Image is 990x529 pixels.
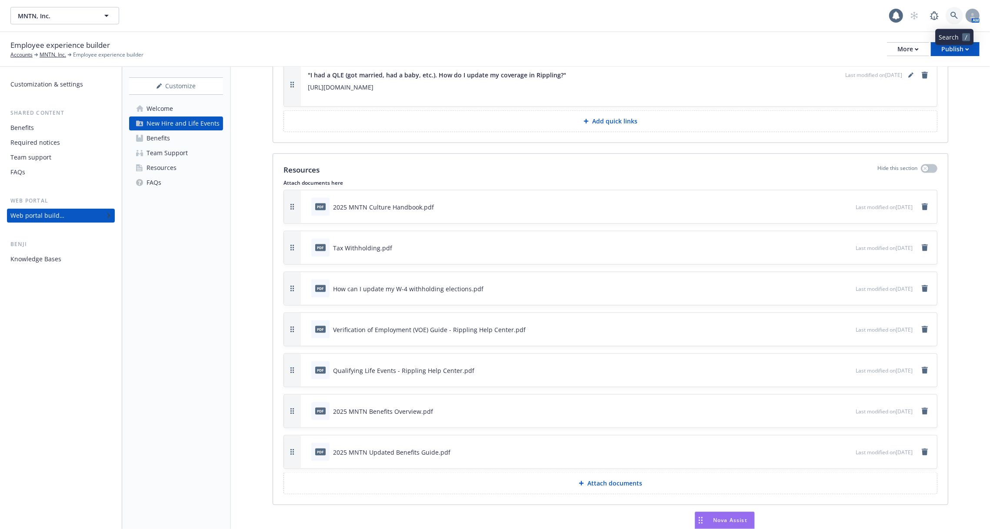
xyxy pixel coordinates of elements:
[147,161,177,175] div: Resources
[18,11,93,20] span: MNTN, Inc.
[856,367,913,374] span: Last modified on [DATE]
[333,203,434,212] div: 2025 MNTN Culture Handbook.pdf
[308,82,930,93] p: [URL][DOMAIN_NAME]
[283,110,937,132] button: Add quick links
[308,70,566,80] span: "I had a QLE (got married, had a baby, etc.). How do I update my coverage in Rippling?"
[877,164,917,176] p: Hide this section
[920,70,930,80] a: remove
[283,472,937,494] button: Attach documents
[830,325,837,334] button: download file
[931,42,980,56] button: Publish
[844,448,852,457] button: preview file
[856,203,913,211] span: Last modified on [DATE]
[315,244,326,251] span: pdf
[283,164,320,176] p: Resources
[129,116,223,130] a: New Hire and Life Events
[830,407,837,416] button: download file
[315,408,326,414] span: pdf
[887,42,929,56] button: More
[315,449,326,455] span: pdf
[897,43,919,56] div: More
[946,7,963,24] a: Search
[920,324,930,335] a: remove
[906,7,923,24] a: Start snowing
[7,121,115,135] a: Benefits
[7,150,115,164] a: Team support
[830,243,837,253] button: download file
[333,284,483,293] div: How can I update my W-4 withholding elections.pdf
[830,203,837,212] button: download file
[830,448,837,457] button: download file
[315,203,326,210] span: pdf
[844,407,852,416] button: preview file
[713,516,747,524] span: Nova Assist
[920,243,930,253] a: remove
[129,102,223,116] a: Welcome
[73,51,143,59] span: Employee experience builder
[129,146,223,160] a: Team Support
[856,408,913,415] span: Last modified on [DATE]
[7,252,115,266] a: Knowledge Bases
[315,285,326,292] span: pdf
[333,448,450,457] div: 2025 MNTN Updated Benefits Guide.pdf
[7,196,115,205] div: Web portal
[10,252,61,266] div: Knowledge Bases
[10,40,110,51] span: Employee experience builder
[587,479,642,488] p: Attach documents
[695,512,706,529] div: Drag to move
[7,165,115,179] a: FAQs
[926,7,943,24] a: Report a Bug
[844,366,852,375] button: preview file
[856,449,913,456] span: Last modified on [DATE]
[283,179,937,186] p: Attach documents here
[856,285,913,293] span: Last modified on [DATE]
[920,202,930,212] a: remove
[830,366,837,375] button: download file
[147,116,220,130] div: New Hire and Life Events
[147,176,161,190] div: FAQs
[941,43,969,56] div: Publish
[856,244,913,252] span: Last modified on [DATE]
[333,366,474,375] div: Qualifying Life Events - Rippling Help Center.pdf
[147,102,173,116] div: Welcome
[129,161,223,175] a: Resources
[10,165,25,179] div: FAQs
[592,117,637,126] p: Add quick links
[10,7,119,24] button: MNTN, Inc.
[7,136,115,150] a: Required notices
[333,243,392,253] div: Tax Withholding.pdf
[315,367,326,373] span: pdf
[40,51,66,59] a: MNTN, Inc.
[147,131,170,145] div: Benefits
[7,77,115,91] a: Customization & settings
[920,283,930,294] a: remove
[7,240,115,249] div: Benji
[844,325,852,334] button: preview file
[695,512,755,529] button: Nova Assist
[129,131,223,145] a: Benefits
[830,284,837,293] button: download file
[856,326,913,333] span: Last modified on [DATE]
[129,78,223,94] div: Customize
[10,77,83,91] div: Customization & settings
[10,209,64,223] div: Web portal builder
[10,136,60,150] div: Required notices
[147,146,188,160] div: Team Support
[129,176,223,190] a: FAQs
[315,326,326,333] span: pdf
[920,365,930,376] a: remove
[129,77,223,95] button: Customize
[10,150,51,164] div: Team support
[10,51,33,59] a: Accounts
[333,325,526,334] div: Verification of Employment (VOE) Guide - Rippling Help Center.pdf
[7,209,115,223] a: Web portal builder
[844,243,852,253] button: preview file
[906,70,916,80] a: editPencil
[920,447,930,457] a: remove
[10,121,34,135] div: Benefits
[920,406,930,416] a: remove
[844,284,852,293] button: preview file
[845,71,902,79] span: Last modified on [DATE]
[333,407,433,416] div: 2025 MNTN Benefits Overview.pdf
[7,109,115,117] div: Shared content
